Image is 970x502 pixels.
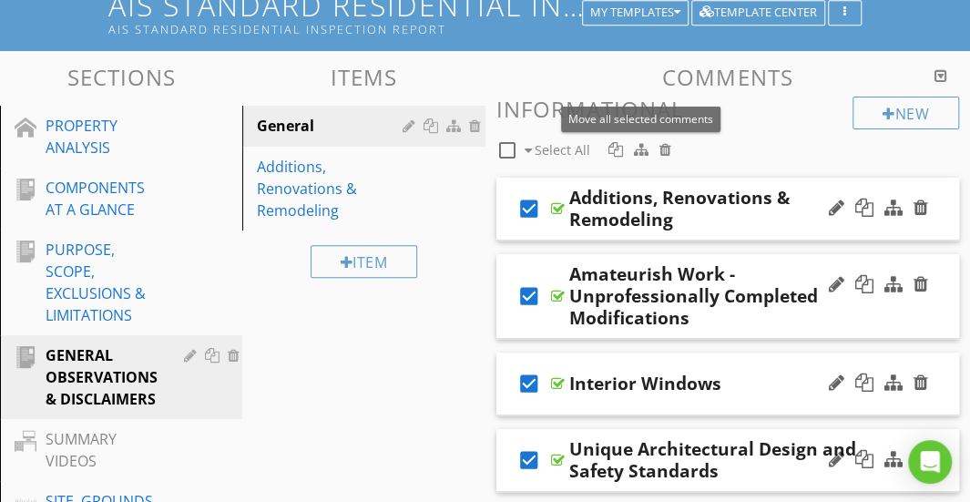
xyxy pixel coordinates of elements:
span: Select All [535,141,590,159]
div: General [257,115,407,137]
i: check_box [515,362,544,405]
div: AIS Standard Residential Inspection Report [108,22,587,36]
i: check_box [515,438,544,482]
div: Unique Architectural Design and Safety Standards [569,438,889,482]
div: My Templates [590,6,680,19]
i: check_box [515,187,544,231]
div: Additions, Renovations & Remodeling [569,187,889,231]
div: Item [311,245,418,278]
div: COMPONENTS AT A GLANCE [46,177,156,220]
i: check_box [515,274,544,318]
span: Move all selected comments [568,111,713,127]
div: Additions, Renovations & Remodeling [257,156,407,221]
div: Template Center [699,6,817,19]
h3: Informational [496,97,960,121]
div: GENERAL OBSERVATIONS & DISCLAIMERS [46,344,158,410]
div: New [853,97,959,129]
div: Amateurish Work - Unprofessionally Completed Modifications [569,263,889,329]
h3: Comments [496,65,960,89]
div: PROPERTY ANALYSIS [46,115,156,159]
div: Open Intercom Messenger [908,440,952,484]
h3: Items [242,65,485,89]
div: PURPOSE, SCOPE, EXCLUSIONS & LIMITATIONS [46,239,156,326]
div: SUMMARY VIDEOS [46,428,156,472]
div: Interior Windows [569,373,721,394]
a: Template Center [691,3,825,19]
